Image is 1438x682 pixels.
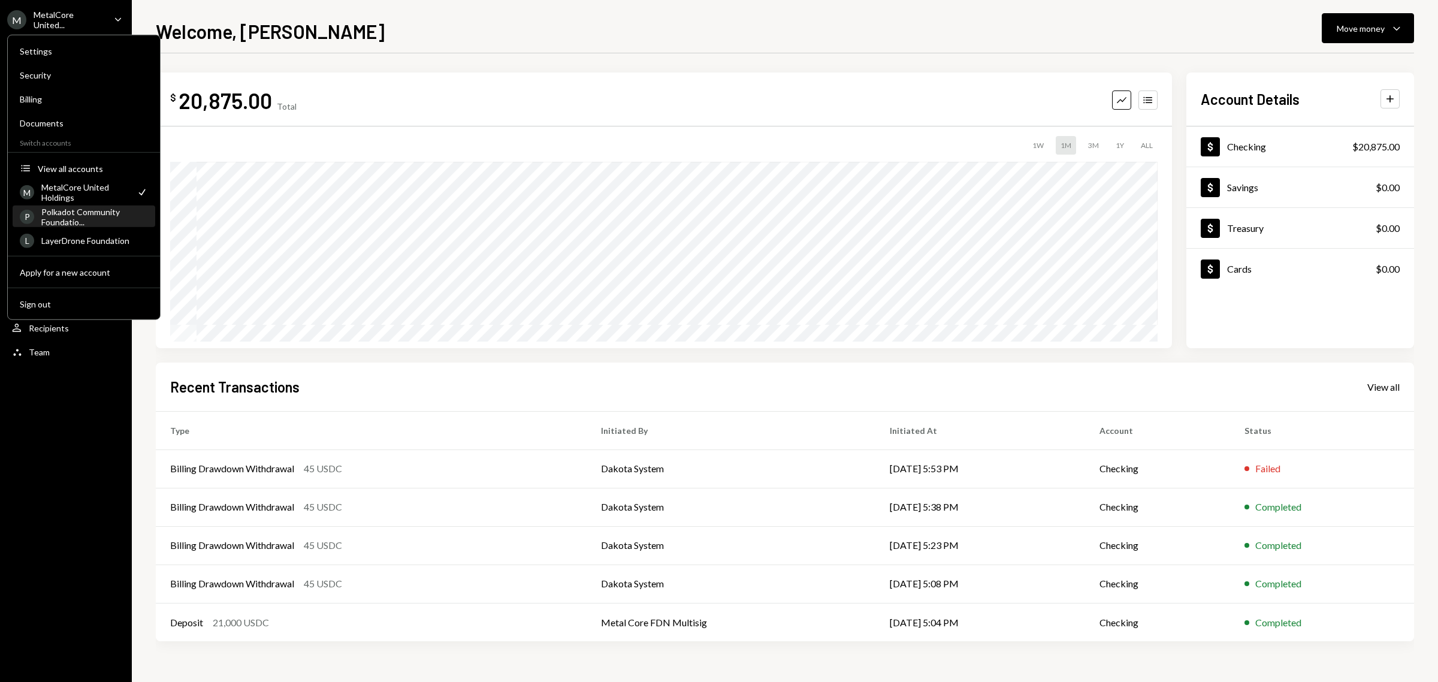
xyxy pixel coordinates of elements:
[13,230,155,251] a: LLayerDrone Foundation
[875,488,1085,526] td: [DATE] 5:38 PM
[875,565,1085,603] td: [DATE] 5:08 PM
[41,236,148,246] div: LayerDrone Foundation
[587,526,876,565] td: Dakota System
[7,341,125,363] a: Team
[170,461,294,476] div: Billing Drawdown Withdrawal
[13,112,155,134] a: Documents
[38,163,148,173] div: View all accounts
[41,182,129,203] div: MetalCore United Holdings
[1186,167,1414,207] a: Savings$0.00
[170,538,294,553] div: Billing Drawdown Withdrawal
[1230,411,1414,449] th: Status
[213,615,269,630] div: 21,000 USDC
[170,500,294,514] div: Billing Drawdown Withdrawal
[1367,381,1400,393] div: View all
[1227,141,1266,152] div: Checking
[20,209,34,224] div: P
[304,577,342,591] div: 45 USDC
[1186,126,1414,167] a: Checking$20,875.00
[13,262,155,283] button: Apply for a new account
[875,449,1085,488] td: [DATE] 5:53 PM
[156,411,587,449] th: Type
[1322,13,1414,43] button: Move money
[170,377,300,397] h2: Recent Transactions
[20,46,148,56] div: Settings
[1085,526,1230,565] td: Checking
[34,10,104,30] div: MetalCore United...
[1255,577,1301,591] div: Completed
[587,603,876,641] td: Metal Core FDN Multisig
[875,526,1085,565] td: [DATE] 5:23 PM
[7,317,125,339] a: Recipients
[1111,136,1129,155] div: 1Y
[1186,249,1414,289] a: Cards$0.00
[29,323,69,333] div: Recipients
[1337,22,1385,35] div: Move money
[587,488,876,526] td: Dakota System
[1201,89,1300,109] h2: Account Details
[13,40,155,62] a: Settings
[1255,538,1301,553] div: Completed
[20,267,148,277] div: Apply for a new account
[156,19,385,43] h1: Welcome, [PERSON_NAME]
[7,10,26,29] div: M
[41,206,148,227] div: Polkadot Community Foundatio...
[20,233,34,248] div: L
[1056,136,1076,155] div: 1M
[304,538,342,553] div: 45 USDC
[170,92,176,104] div: $
[13,158,155,180] button: View all accounts
[170,577,294,591] div: Billing Drawdown Withdrawal
[13,206,155,227] a: PPolkadot Community Foundatio...
[277,101,297,111] div: Total
[1367,380,1400,393] a: View all
[20,118,148,128] div: Documents
[587,449,876,488] td: Dakota System
[875,603,1085,641] td: [DATE] 5:04 PM
[1028,136,1049,155] div: 1W
[1186,208,1414,248] a: Treasury$0.00
[1136,136,1158,155] div: ALL
[1255,500,1301,514] div: Completed
[1376,221,1400,236] div: $0.00
[1227,263,1252,274] div: Cards
[304,461,342,476] div: 45 USDC
[1227,222,1264,234] div: Treasury
[1227,182,1258,193] div: Savings
[587,411,876,449] th: Initiated By
[20,185,34,200] div: M
[1255,615,1301,630] div: Completed
[20,94,148,104] div: Billing
[1083,136,1104,155] div: 3M
[29,347,50,357] div: Team
[20,298,148,309] div: Sign out
[587,565,876,603] td: Dakota System
[179,87,272,114] div: 20,875.00
[1255,461,1280,476] div: Failed
[875,411,1085,449] th: Initiated At
[1352,140,1400,154] div: $20,875.00
[13,294,155,315] button: Sign out
[170,615,203,630] div: Deposit
[8,136,160,147] div: Switch accounts
[1085,603,1230,641] td: Checking
[13,88,155,110] a: Billing
[20,70,148,80] div: Security
[1085,488,1230,526] td: Checking
[1376,180,1400,195] div: $0.00
[1376,262,1400,276] div: $0.00
[1085,565,1230,603] td: Checking
[304,500,342,514] div: 45 USDC
[1085,411,1230,449] th: Account
[1085,449,1230,488] td: Checking
[13,64,155,86] a: Security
